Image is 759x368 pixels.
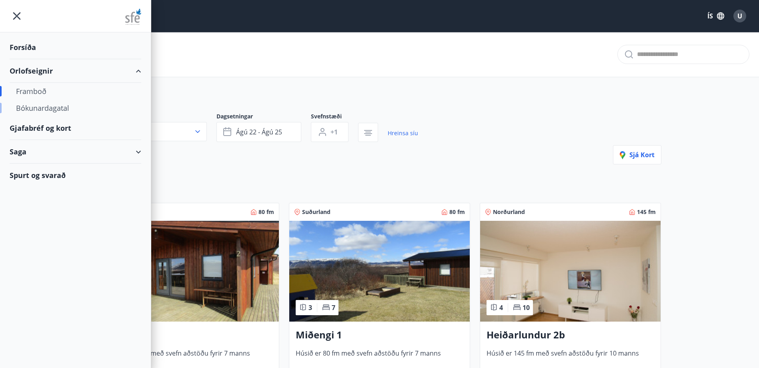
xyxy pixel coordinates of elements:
button: +1 [311,122,348,142]
span: Svefnstæði [311,112,358,122]
div: Forsíða [10,36,141,59]
span: U [737,12,742,20]
img: Paella dish [480,221,661,322]
span: 145 fm [637,208,656,216]
button: ágú 22 - ágú 25 [216,122,301,142]
div: Gjafabréf og kort [10,116,141,140]
span: Svæði [98,112,216,122]
img: Paella dish [98,221,279,322]
button: Allt [98,122,207,141]
span: Suðurland [302,208,330,216]
img: union_logo [125,9,141,25]
div: Saga [10,140,141,164]
button: ÍS [703,9,729,23]
div: Bókunardagatal [16,100,135,116]
span: ágú 22 - ágú 25 [236,128,282,136]
div: Framboð [16,83,135,100]
button: menu [10,9,24,23]
h3: Heiðarlundur 2b [487,328,654,342]
img: Paella dish [289,221,470,322]
h3: Miðengi 1 [296,328,463,342]
span: 80 fm [449,208,465,216]
span: 10 [523,303,530,312]
span: 4 [499,303,503,312]
a: Hreinsa síu [388,124,418,142]
span: +1 [330,128,338,136]
span: Norðurland [493,208,525,216]
button: U [730,6,749,26]
span: 80 fm [258,208,274,216]
span: 3 [308,303,312,312]
span: Dagsetningar [216,112,311,122]
div: Orlofseignir [10,59,141,83]
span: 7 [332,303,335,312]
span: Sjá kort [620,150,655,159]
div: Spurt og svarað [10,164,141,187]
button: Sjá kort [613,145,661,164]
h3: Miðengi 2 [105,328,272,342]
